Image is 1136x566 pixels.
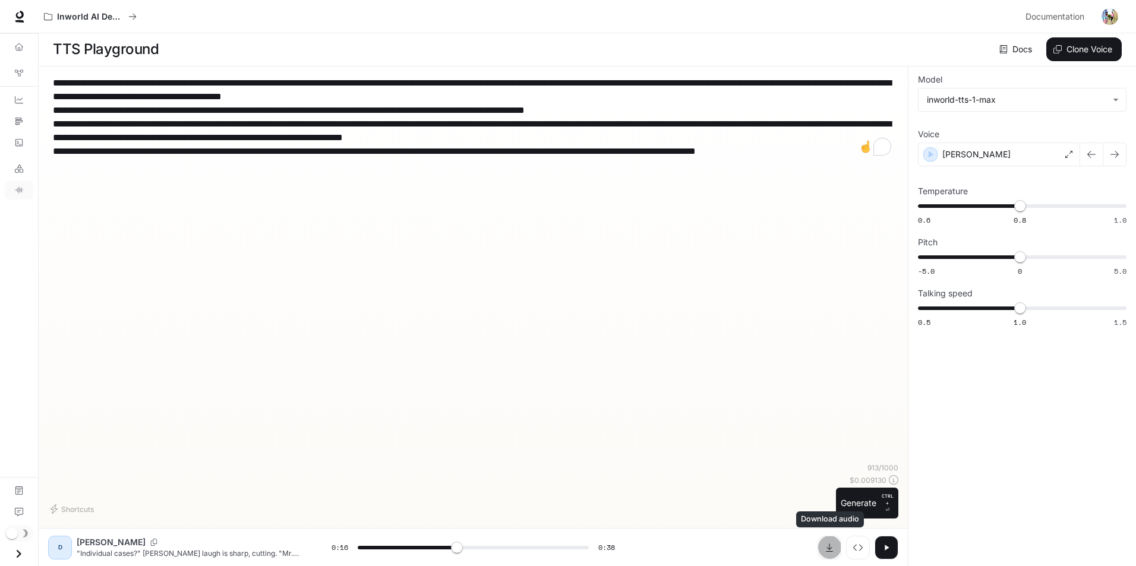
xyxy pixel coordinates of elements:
[918,215,930,225] span: 0.6
[118,69,128,78] img: tab_keywords_by_traffic_grey.svg
[836,488,898,518] button: GenerateCTRL +⏎
[53,76,894,158] textarea: To enrich screen reader interactions, please activate Accessibility in Grammarly extension settings
[919,88,1126,111] div: inworld-tts-1-max
[5,159,33,178] a: LLM Playground
[77,548,303,558] p: "Individual cases?" [PERSON_NAME] laugh is sharp, cutting. "Mr. President, every family destroyed...
[5,90,33,109] a: Dashboards
[942,148,1011,160] p: [PERSON_NAME]
[881,492,894,507] p: CTRL +
[5,37,33,56] a: Overview
[1014,317,1026,327] span: 1.0
[33,19,58,29] div: v 4.0.25
[57,12,124,22] p: Inworld AI Demos
[5,502,33,521] a: Feedback
[1025,10,1084,24] span: Documentation
[31,31,84,40] div: Domain: [URL]
[997,37,1037,61] a: Docs
[918,266,935,276] span: -5.0
[867,463,898,473] p: 913 / 1000
[51,538,70,557] div: D
[19,19,29,29] img: logo_orange.svg
[881,492,894,514] p: ⏎
[77,536,146,548] p: [PERSON_NAME]
[918,187,968,195] p: Temperature
[5,542,32,566] button: Open drawer
[918,317,930,327] span: 0.5
[1046,37,1122,61] button: Clone Voice
[5,64,33,83] a: Graph Registry
[32,69,42,78] img: tab_domain_overview_orange.svg
[1098,5,1122,29] button: User avatar
[796,511,864,527] div: Download audio
[846,536,870,559] button: Inspect
[598,542,615,554] span: 0:38
[818,536,841,559] button: Download audio
[1114,317,1126,327] span: 1.5
[918,289,973,298] p: Talking speed
[5,481,33,500] a: Documentation
[6,526,18,539] span: Dark mode toggle
[332,542,348,554] span: 0:16
[48,499,99,518] button: Shortcuts
[5,112,33,131] a: Traces
[53,37,159,61] h1: TTS Playground
[1014,215,1026,225] span: 0.8
[131,70,200,78] div: Keywords by Traffic
[5,181,33,200] a: TTS Playground
[1021,5,1093,29] a: Documentation
[918,238,938,246] p: Pitch
[1018,266,1022,276] span: 0
[39,5,142,29] button: All workspaces
[850,475,886,485] p: $ 0.009130
[918,130,939,138] p: Voice
[19,31,29,40] img: website_grey.svg
[1114,215,1126,225] span: 1.0
[927,94,1107,106] div: inworld-tts-1-max
[5,133,33,152] a: Logs
[146,539,162,546] button: Copy Voice ID
[1114,266,1126,276] span: 5.0
[1102,8,1118,25] img: User avatar
[45,70,106,78] div: Domain Overview
[918,75,942,84] p: Model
